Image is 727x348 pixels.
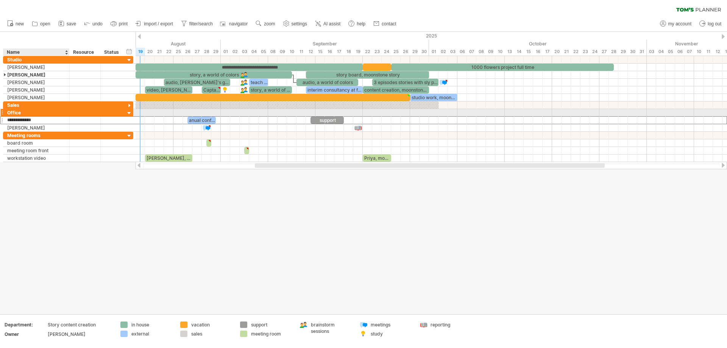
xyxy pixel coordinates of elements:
div: Priya, moonstone project [363,154,391,162]
div: Friday, 22 August 2025 [164,48,173,56]
div: Tuesday, 4 November 2025 [656,48,666,56]
div: support [251,321,292,328]
a: print [109,19,130,29]
span: filter/search [189,21,213,27]
span: settings [292,21,307,27]
div: story, a world of colors [249,86,292,94]
span: navigator [229,21,248,27]
div: Tuesday, 28 October 2025 [609,48,618,56]
div: Friday, 10 October 2025 [495,48,505,56]
div: Captain [PERSON_NAME] [202,86,221,94]
div: Friday, 26 September 2025 [401,48,410,56]
a: log out [697,19,724,29]
div: Tuesday, 2 September 2025 [230,48,240,56]
div: Thursday, 23 October 2025 [580,48,590,56]
div: Wednesday, 24 September 2025 [382,48,391,56]
a: undo [82,19,105,29]
div: Thursday, 2 October 2025 [438,48,448,56]
div: Monday, 27 October 2025 [599,48,609,56]
span: log out [708,21,721,27]
div: September 2025 [221,40,429,48]
div: audio, [PERSON_NAME]'s garden [164,79,230,86]
div: anual conference creative agencies [GEOGRAPHIC_DATA] [187,117,216,124]
div: Monday, 1 September 2025 [221,48,230,56]
span: AI assist [323,21,340,27]
div: [PERSON_NAME] [7,94,66,101]
span: new [16,21,24,27]
div: Tuesday, 7 October 2025 [467,48,476,56]
div: board room [7,139,66,147]
div: Monday, 15 September 2025 [315,48,325,56]
div: Thursday, 30 October 2025 [628,48,637,56]
span: import / export [144,21,173,27]
a: open [30,19,53,29]
div: Thursday, 6 November 2025 [675,48,685,56]
div: Wednesday, 5 November 2025 [666,48,675,56]
div: [PERSON_NAME] [7,71,66,78]
div: 1000 flowers project full time [391,64,614,71]
div: Resource [73,48,96,56]
div: study [371,331,412,337]
div: workstation video [7,154,66,162]
div: Tuesday, 26 August 2025 [183,48,192,56]
div: [PERSON_NAME] [7,79,66,86]
div: Thursday, 25 September 2025 [391,48,401,56]
span: my account [668,21,691,27]
div: Monday, 13 October 2025 [505,48,514,56]
div: Monday, 3 November 2025 [647,48,656,56]
span: zoom [264,21,275,27]
div: interim consultancy at freestay publishers [306,86,363,94]
span: help [357,21,365,27]
div: Thursday, 28 August 2025 [202,48,211,56]
span: undo [92,21,103,27]
div: Friday, 7 November 2025 [685,48,694,56]
div: Tuesday, 11 November 2025 [704,48,713,56]
span: print [119,21,128,27]
div: teach at [GEOGRAPHIC_DATA] [249,79,268,86]
div: Friday, 24 October 2025 [590,48,599,56]
div: Story content creation [48,321,111,328]
div: Wednesday, 3 September 2025 [240,48,249,56]
div: Friday, 3 October 2025 [448,48,457,56]
div: Studio [7,56,66,63]
div: Wednesday, 12 November 2025 [713,48,722,56]
div: Monday, 29 September 2025 [410,48,420,56]
div: Thursday, 18 September 2025 [344,48,353,56]
div: Wednesday, 29 October 2025 [618,48,628,56]
div: meeting room front [7,147,66,154]
div: [PERSON_NAME] [48,331,111,337]
div: Tuesday, 21 October 2025 [562,48,571,56]
div: audio, a world of colors [296,79,358,86]
div: video, [PERSON_NAME]'s Ocean quest [145,86,192,94]
div: Monday, 8 September 2025 [268,48,278,56]
div: Name [7,48,65,56]
div: Thursday, 4 September 2025 [249,48,259,56]
div: [PERSON_NAME], [PERSON_NAME]'s Ocean project [145,154,192,162]
div: Department: [5,321,46,328]
div: external [131,331,173,337]
div: vacation [191,321,232,328]
div: Monday, 10 November 2025 [694,48,704,56]
div: [PERSON_NAME] [7,64,66,71]
div: brainstorm sessions [311,321,352,334]
div: 3 episodes stories with sly podcast [372,79,438,86]
div: Thursday, 21 August 2025 [154,48,164,56]
div: Monday, 20 October 2025 [552,48,562,56]
div: Thursday, 16 October 2025 [533,48,543,56]
div: Wednesday, 8 October 2025 [476,48,486,56]
div: Wednesday, 22 October 2025 [571,48,580,56]
div: Monday, 25 August 2025 [173,48,183,56]
div: reporting [431,321,472,328]
div: Thursday, 11 September 2025 [296,48,306,56]
div: [PERSON_NAME] [7,86,66,94]
a: filter/search [179,19,215,29]
a: settings [281,19,309,29]
div: in house [131,321,173,328]
div: Tuesday, 19 August 2025 [136,48,145,56]
div: Thursday, 9 October 2025 [486,48,495,56]
div: Tuesday, 9 September 2025 [278,48,287,56]
div: Tuesday, 14 October 2025 [514,48,524,56]
span: contact [382,21,396,27]
div: support [310,117,344,124]
a: import / export [134,19,175,29]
